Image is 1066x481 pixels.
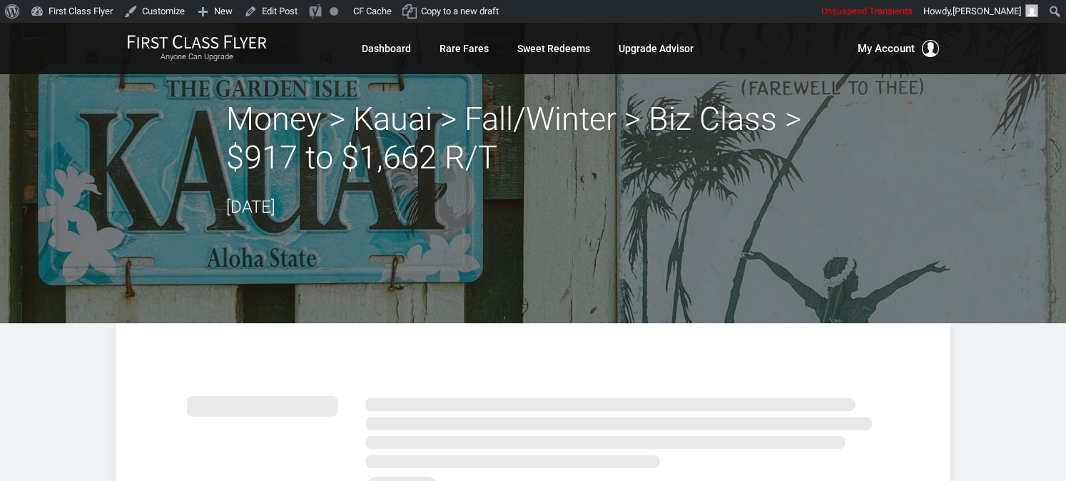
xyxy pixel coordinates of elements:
a: Upgrade Advisor [619,36,694,61]
a: Sweet Redeems [517,36,590,61]
span: Unsuspend Transients [821,6,913,16]
a: Dashboard [362,36,411,61]
small: Anyone Can Upgrade [127,52,267,62]
a: First Class FlyerAnyone Can Upgrade [127,34,267,63]
img: First Class Flyer [127,34,267,49]
span: [PERSON_NAME] [953,6,1021,16]
time: [DATE] [226,197,275,217]
span: My Account [858,40,915,57]
a: Rare Fares [440,36,489,61]
h2: Money > Kauai > Fall/Winter > Biz Class > $917 to $1,662 R/T [226,100,840,177]
button: My Account [858,40,939,57]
